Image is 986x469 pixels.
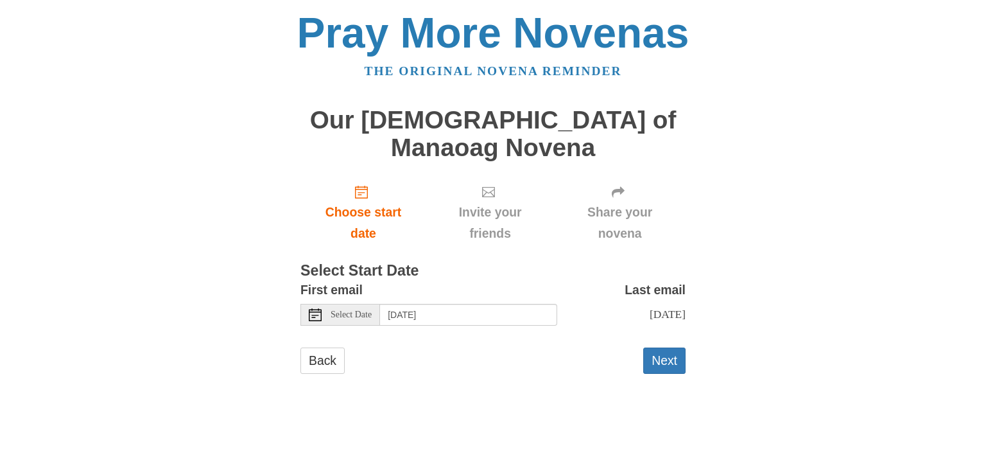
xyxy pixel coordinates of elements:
div: Click "Next" to confirm your start date first. [554,174,686,251]
span: Select Date [331,310,372,319]
a: Choose start date [300,174,426,251]
span: Choose start date [313,202,413,244]
span: Share your novena [567,202,673,244]
h3: Select Start Date [300,263,686,279]
label: First email [300,279,363,301]
a: The original novena reminder [365,64,622,78]
div: Click "Next" to confirm your start date first. [426,174,554,251]
span: Invite your friends [439,202,541,244]
span: [DATE] [650,308,686,321]
button: Next [643,348,686,374]
a: Pray More Novenas [297,9,689,57]
label: Last email [625,279,686,301]
h1: Our [DEMOGRAPHIC_DATA] of Manaoag Novena [300,107,686,161]
a: Back [300,348,345,374]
